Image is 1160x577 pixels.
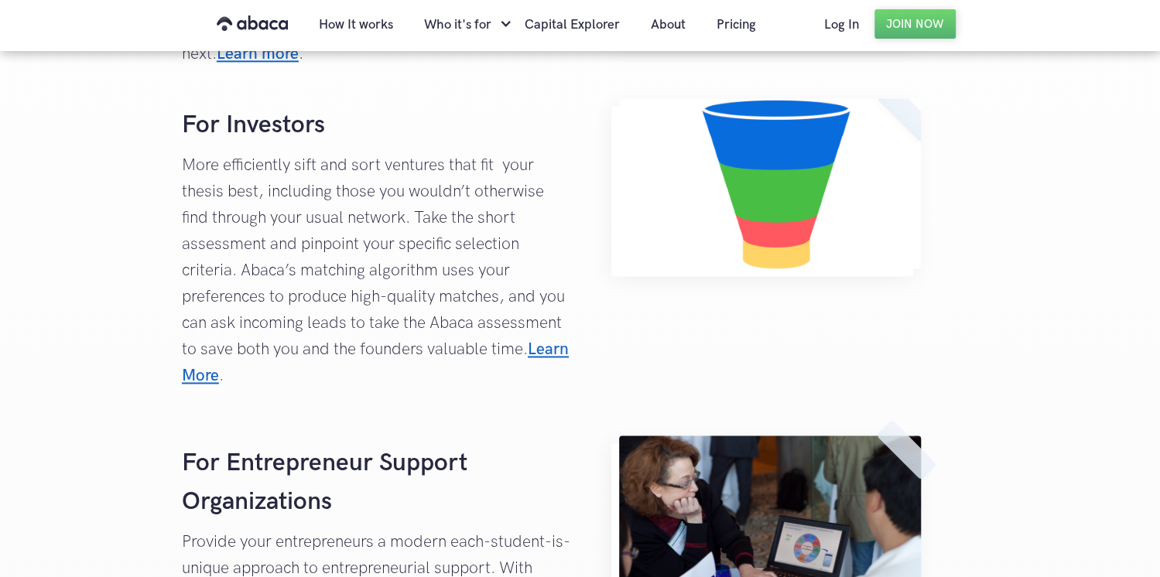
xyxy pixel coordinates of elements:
[874,9,956,39] a: Join Now
[182,152,573,389] p: More efficiently sift and sort ventures that fit your thesis best, including those you wouldn’t o...
[182,106,573,145] h2: For Investors
[217,44,299,63] a: Learn more
[182,443,573,521] h2: For Entrepreneur Support Organizations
